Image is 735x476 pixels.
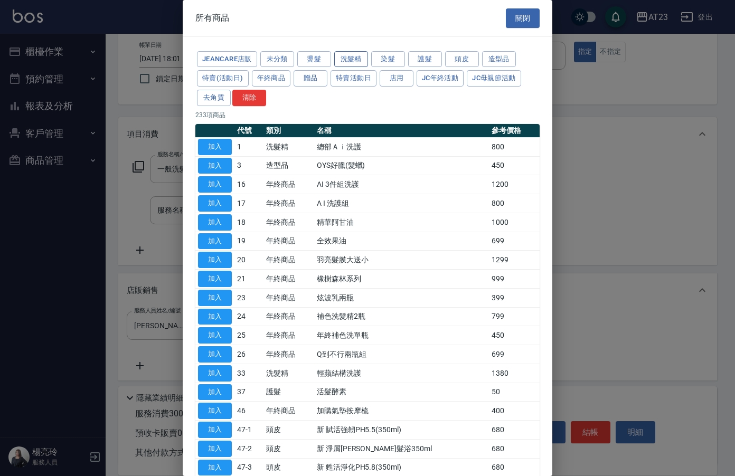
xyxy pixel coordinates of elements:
button: 加入 [198,271,232,287]
td: 450 [489,156,540,175]
td: 47-2 [234,439,263,458]
td: 新 賦活強韌PH5.5(350ml) [314,421,489,440]
button: 清除 [232,90,266,106]
td: 年終商品 [263,232,314,251]
button: JC年終活動 [417,70,464,87]
td: 800 [489,137,540,156]
td: 16 [234,175,263,194]
button: 造型品 [482,51,516,68]
td: 699 [489,345,540,364]
button: 加入 [198,365,232,382]
td: 999 [489,270,540,289]
td: 加購氣墊按摩梳 [314,402,489,421]
button: 頭皮 [445,51,479,68]
button: 護髮 [408,51,442,68]
button: 加入 [198,422,232,438]
button: 去角質 [197,90,231,106]
td: 橡樹森林系列 [314,270,489,289]
th: 類別 [263,124,314,138]
button: 加入 [198,384,232,401]
td: 全效果油 [314,232,489,251]
td: 年終商品 [263,175,314,194]
button: 加入 [198,460,232,476]
td: Q到不行兩瓶組 [314,345,489,364]
td: 23 [234,288,263,307]
button: 加入 [198,139,232,155]
td: AI 3件組洗護 [314,175,489,194]
td: 護髮 [263,383,314,402]
th: 參考價格 [489,124,540,138]
td: 年終商品 [263,402,314,421]
td: 活髮酵素 [314,383,489,402]
button: 加入 [198,214,232,231]
td: 400 [489,402,540,421]
td: 1299 [489,251,540,270]
button: 加入 [198,346,232,363]
button: 加入 [198,290,232,306]
td: 800 [489,194,540,213]
td: 19 [234,232,263,251]
td: 年終商品 [263,251,314,270]
td: 699 [489,232,540,251]
td: 24 [234,307,263,326]
td: 總部Ａｉ洗護 [314,137,489,156]
th: 代號 [234,124,263,138]
button: 加入 [198,441,232,457]
button: 年終商品 [252,70,291,87]
td: 造型品 [263,156,314,175]
span: 所有商品 [195,13,229,23]
td: 680 [489,439,540,458]
td: 3 [234,156,263,175]
button: 加入 [198,233,232,250]
button: 店用 [380,70,413,87]
td: 1380 [489,364,540,383]
td: 21 [234,270,263,289]
td: 18 [234,213,263,232]
td: 17 [234,194,263,213]
td: 20 [234,251,263,270]
td: 年終商品 [263,307,314,326]
button: JC母親節活動 [467,70,521,87]
td: 炫波乳兩瓶 [314,288,489,307]
td: 50 [489,383,540,402]
button: 關閉 [506,8,540,28]
td: 年終補色洗單瓶 [314,326,489,345]
td: 新 淨屑[PERSON_NAME]髮浴350ml [314,439,489,458]
td: A I 洗護組 [314,194,489,213]
td: 頭皮 [263,421,314,440]
td: 33 [234,364,263,383]
button: JeanCare店販 [197,51,257,68]
td: 輕蘋結構洗護 [314,364,489,383]
button: 加入 [198,176,232,193]
td: 年終商品 [263,213,314,232]
td: 46 [234,402,263,421]
button: 加入 [198,158,232,174]
td: 年終商品 [263,326,314,345]
td: 羽亮髮膜大送小 [314,251,489,270]
p: 233 項商品 [195,110,540,120]
td: 年終商品 [263,270,314,289]
td: 年終商品 [263,345,314,364]
td: 799 [489,307,540,326]
td: 399 [489,288,540,307]
td: 680 [489,421,540,440]
td: 年終商品 [263,194,314,213]
td: 1200 [489,175,540,194]
button: 加入 [198,309,232,325]
th: 名稱 [314,124,489,138]
button: 加入 [198,403,232,419]
td: 1000 [489,213,540,232]
td: 年終商品 [263,288,314,307]
td: 洗髮精 [263,137,314,156]
button: 洗髮精 [334,51,368,68]
button: 贈品 [294,70,327,87]
button: 未分類 [260,51,294,68]
td: 26 [234,345,263,364]
button: 特賣(活動日) [197,70,249,87]
td: 25 [234,326,263,345]
td: 洗髮精 [263,364,314,383]
button: 燙髮 [297,51,331,68]
td: 補色洗髮精2瓶 [314,307,489,326]
td: 1 [234,137,263,156]
button: 特賣活動日 [331,70,376,87]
